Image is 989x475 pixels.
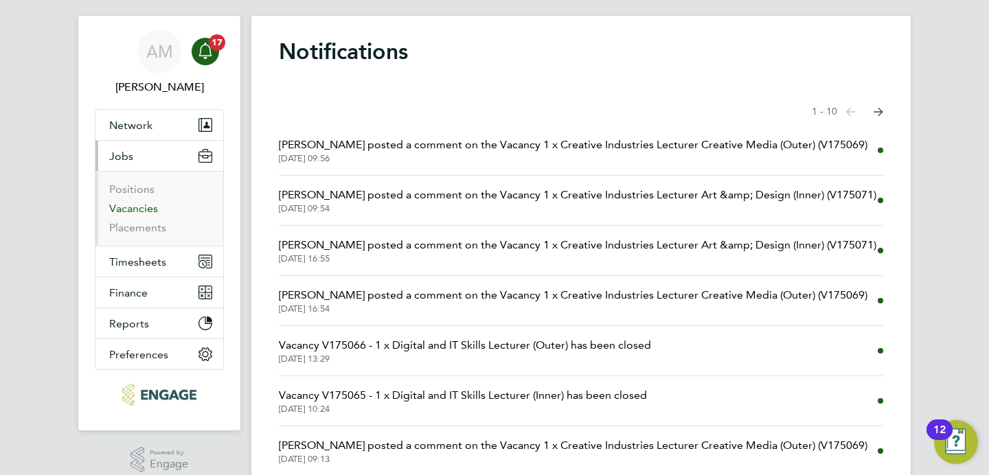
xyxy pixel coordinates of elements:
span: [PERSON_NAME] posted a comment on the Vacancy 1 x Creative Industries Lecturer Art &amp; Design (... [279,187,876,203]
a: Vacancy V175066 - 1 x Digital and IT Skills Lecturer (Outer) has been closed[DATE] 13:29 [279,337,651,364]
button: Reports [95,308,223,338]
a: [PERSON_NAME] posted a comment on the Vacancy 1 x Creative Industries Lecturer Creative Media (Ou... [279,437,867,465]
span: Engage [150,459,188,470]
span: [DATE] 09:56 [279,153,867,164]
a: Vacancy V175065 - 1 x Digital and IT Skills Lecturer (Inner) has been closed[DATE] 10:24 [279,387,647,415]
span: [PERSON_NAME] posted a comment on the Vacancy 1 x Creative Industries Lecturer Creative Media (Ou... [279,137,867,153]
span: Timesheets [109,255,166,268]
div: 12 [933,430,946,448]
div: Jobs [95,171,223,246]
span: [DATE] 13:29 [279,354,651,364]
a: Positions [109,183,155,196]
span: Powered by [150,447,188,459]
span: Jobs [109,150,133,163]
a: [PERSON_NAME] posted a comment on the Vacancy 1 x Creative Industries Lecturer Art &amp; Design (... [279,237,876,264]
span: Network [109,119,152,132]
button: Jobs [95,141,223,171]
span: AM [146,43,173,60]
a: [PERSON_NAME] posted a comment on the Vacancy 1 x Creative Industries Lecturer Creative Media (Ou... [279,287,867,314]
span: Preferences [109,348,168,361]
span: [DATE] 16:55 [279,253,876,264]
button: Network [95,110,223,140]
span: Reports [109,317,149,330]
a: Go to home page [95,384,224,406]
span: [PERSON_NAME] posted a comment on the Vacancy 1 x Creative Industries Lecturer Creative Media (Ou... [279,437,867,454]
span: [PERSON_NAME] posted a comment on the Vacancy 1 x Creative Industries Lecturer Creative Media (Ou... [279,287,867,303]
span: [DATE] 09:13 [279,454,867,465]
span: Vacancy V175066 - 1 x Digital and IT Skills Lecturer (Outer) has been closed [279,337,651,354]
button: Finance [95,277,223,308]
a: [PERSON_NAME] posted a comment on the Vacancy 1 x Creative Industries Lecturer Art &amp; Design (... [279,187,876,214]
nav: Main navigation [78,16,240,430]
span: Angelina Morris [95,79,224,95]
span: [DATE] 16:54 [279,303,867,314]
button: Open Resource Center, 12 new notifications [934,420,978,464]
span: [DATE] 10:24 [279,404,647,415]
a: AM[PERSON_NAME] [95,30,224,95]
button: Timesheets [95,246,223,277]
span: Vacancy V175065 - 1 x Digital and IT Skills Lecturer (Inner) has been closed [279,387,647,404]
a: Vacancies [109,202,158,215]
button: Preferences [95,339,223,369]
a: Placements [109,221,166,234]
span: 17 [209,34,225,51]
a: 17 [192,30,219,73]
img: tr2rec-logo-retina.png [122,384,196,406]
span: Finance [109,286,148,299]
span: [PERSON_NAME] posted a comment on the Vacancy 1 x Creative Industries Lecturer Art &amp; Design (... [279,237,876,253]
span: [DATE] 09:54 [279,203,876,214]
span: 1 - 10 [812,105,837,119]
h1: Notifications [279,38,883,65]
nav: Select page of notifications list [812,98,883,126]
a: [PERSON_NAME] posted a comment on the Vacancy 1 x Creative Industries Lecturer Creative Media (Ou... [279,137,867,164]
a: Powered byEngage [130,447,189,473]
